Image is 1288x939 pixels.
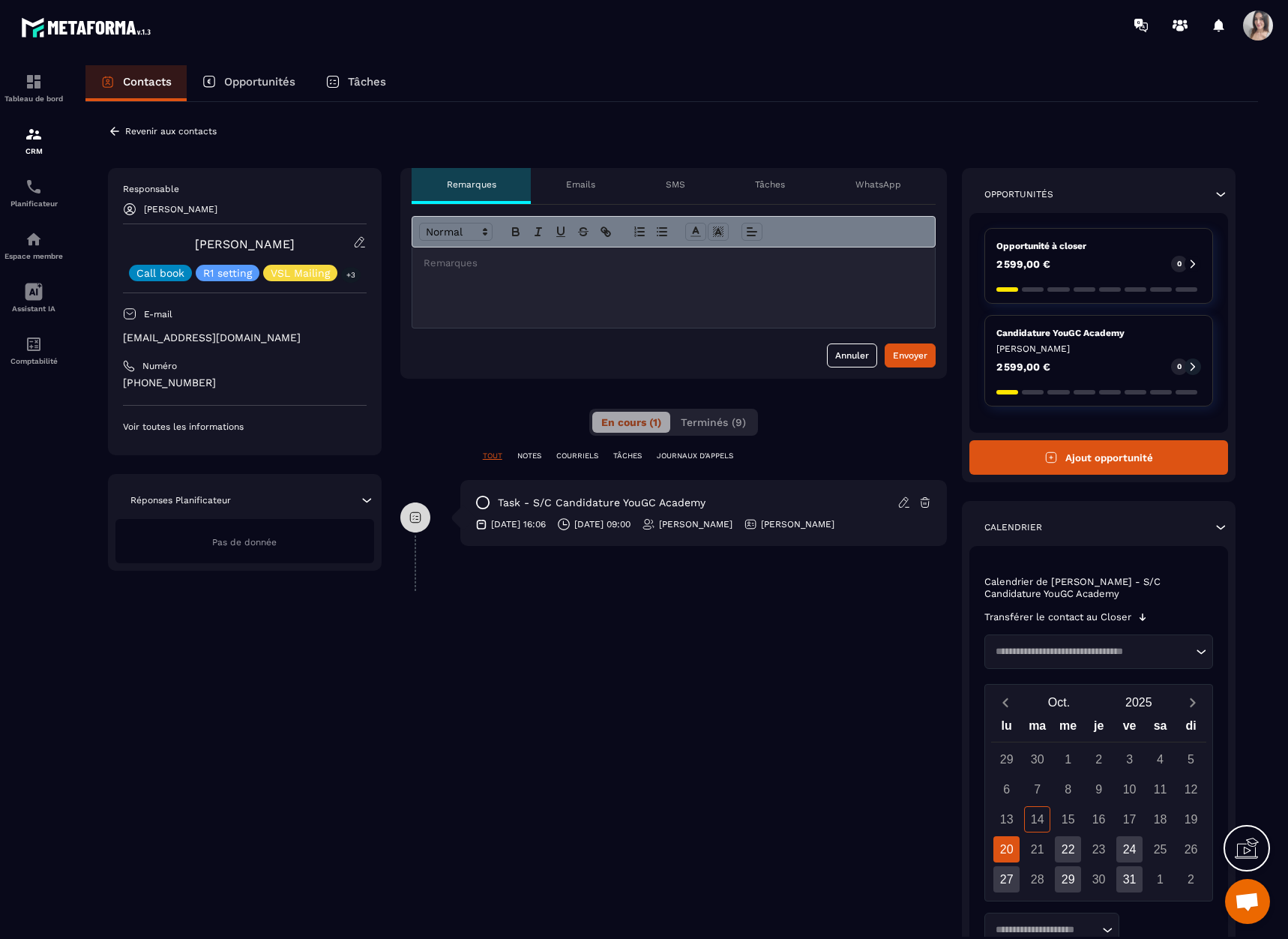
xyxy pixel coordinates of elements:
div: lu [991,715,1022,742]
a: automationsautomationsEspace membre [4,219,64,271]
p: Tableau de bord [4,94,64,103]
p: SMS [666,178,685,190]
p: COURRIELS [556,451,598,461]
button: Open years overlay [1099,689,1179,715]
p: Numéro [142,360,177,372]
img: formation [25,125,43,143]
div: 4 [1147,746,1173,772]
p: [PERSON_NAME] [996,343,1201,355]
p: Assistant IA [4,304,64,313]
img: accountant [25,335,43,353]
div: 14 [1024,806,1050,832]
div: 29 [1055,866,1081,892]
button: Next month [1179,692,1206,712]
p: Contacts [123,75,172,88]
div: ma [1022,715,1053,742]
p: +3 [341,267,361,283]
p: WhatsApp [855,178,901,190]
div: 31 [1116,866,1143,892]
p: Candidature YouGC Academy [996,327,1201,339]
button: Ajout opportunité [969,440,1228,475]
p: [PERSON_NAME] [144,204,217,214]
p: Calendrier de [PERSON_NAME] - S/C Candidature YouGC Academy [984,576,1213,600]
p: Emails [566,178,595,190]
p: Call book [136,268,184,278]
img: scheduler [25,178,43,196]
span: En cours (1) [601,416,661,428]
p: Réponses Planificateur [130,494,231,506]
div: 1 [1147,866,1173,892]
div: 30 [1086,866,1112,892]
div: 28 [1024,866,1050,892]
p: [DATE] 16:06 [491,518,546,530]
p: [PERSON_NAME] [659,518,732,530]
div: 20 [993,836,1020,862]
div: 23 [1086,836,1112,862]
div: 17 [1116,806,1143,832]
a: formationformationTableau de bord [4,61,64,114]
p: Planificateur [4,199,64,208]
span: Terminés (9) [681,416,746,428]
a: Contacts [85,65,187,101]
p: Voir toutes les informations [123,421,367,433]
div: 6 [993,776,1020,802]
p: Comptabilité [4,357,64,365]
img: logo [21,13,156,41]
p: TÂCHES [613,451,642,461]
button: Annuler [827,343,877,367]
p: E-mail [144,308,172,320]
a: Assistant IA [4,271,64,324]
div: ve [1114,715,1145,742]
div: sa [1145,715,1176,742]
div: 3 [1116,746,1143,772]
p: Calendrier [984,521,1042,533]
img: automations [25,230,43,248]
a: Tâches [310,65,401,101]
div: 22 [1055,836,1081,862]
p: Revenir aux contacts [125,126,217,136]
p: [PERSON_NAME] [761,518,834,530]
div: me [1053,715,1083,742]
div: 27 [993,866,1020,892]
p: Espace membre [4,252,64,260]
p: Tâches [348,75,386,88]
p: Remarques [447,178,496,190]
p: JOURNAUX D'APPELS [657,451,733,461]
img: formation [25,73,43,91]
button: Previous month [991,692,1019,712]
p: Transférer le contact au Closer [984,611,1131,623]
p: CRM [4,147,64,155]
button: En cours (1) [592,412,670,433]
p: 2 599,00 € [996,361,1050,372]
div: 13 [993,806,1020,832]
div: di [1176,715,1206,742]
div: 8 [1055,776,1081,802]
p: 2 599,00 € [996,259,1050,269]
p: [PHONE_NUMBER] [123,376,367,390]
p: 0 [1177,361,1182,372]
a: Opportunités [187,65,310,101]
div: 1 [1055,746,1081,772]
a: [PERSON_NAME] [195,237,295,251]
div: 16 [1086,806,1112,832]
div: 24 [1116,836,1143,862]
button: Envoyer [885,343,936,367]
p: [DATE] 09:00 [574,518,631,530]
p: Opportunité à closer [996,240,1201,252]
div: 12 [1178,776,1204,802]
a: schedulerschedulerPlanificateur [4,166,64,219]
span: Pas de donnée [212,537,277,547]
div: je [1083,715,1114,742]
div: 30 [1024,746,1050,772]
input: Search for option [990,644,1192,659]
div: 19 [1178,806,1204,832]
div: 11 [1147,776,1173,802]
div: 7 [1024,776,1050,802]
p: R1 setting [203,268,252,278]
div: 29 [993,746,1020,772]
div: 25 [1147,836,1173,862]
p: [EMAIL_ADDRESS][DOMAIN_NAME] [123,331,367,345]
p: task - S/C Candidature YouGC Academy [498,496,705,510]
div: 2 [1178,866,1204,892]
input: Search for option [990,922,1098,937]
